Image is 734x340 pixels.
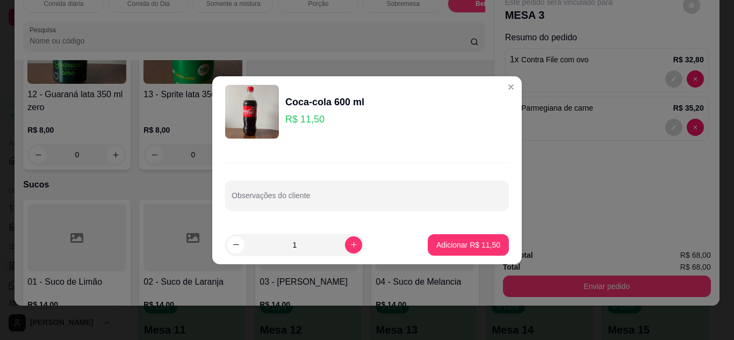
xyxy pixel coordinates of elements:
[345,236,362,254] button: increase-product-quantity
[428,234,509,256] button: Adicionar R$ 11,50
[502,78,520,96] button: Close
[436,240,500,250] p: Adicionar R$ 11,50
[227,236,244,254] button: decrease-product-quantity
[285,95,364,110] div: Coca-cola 600 ml
[225,85,279,139] img: product-image
[232,194,502,205] input: Observações do cliente
[285,112,364,127] p: R$ 11,50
